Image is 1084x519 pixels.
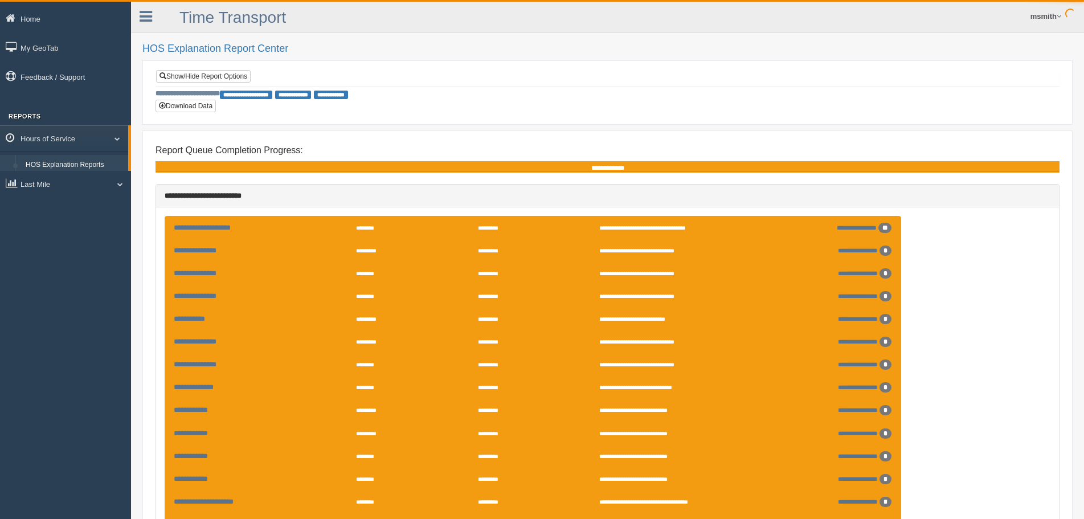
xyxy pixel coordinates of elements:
[156,70,251,83] a: Show/Hide Report Options
[156,100,216,112] button: Download Data
[179,9,286,26] a: Time Transport
[21,155,128,175] a: HOS Explanation Reports
[156,145,1060,156] h4: Report Queue Completion Progress:
[142,43,1073,55] h2: HOS Explanation Report Center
